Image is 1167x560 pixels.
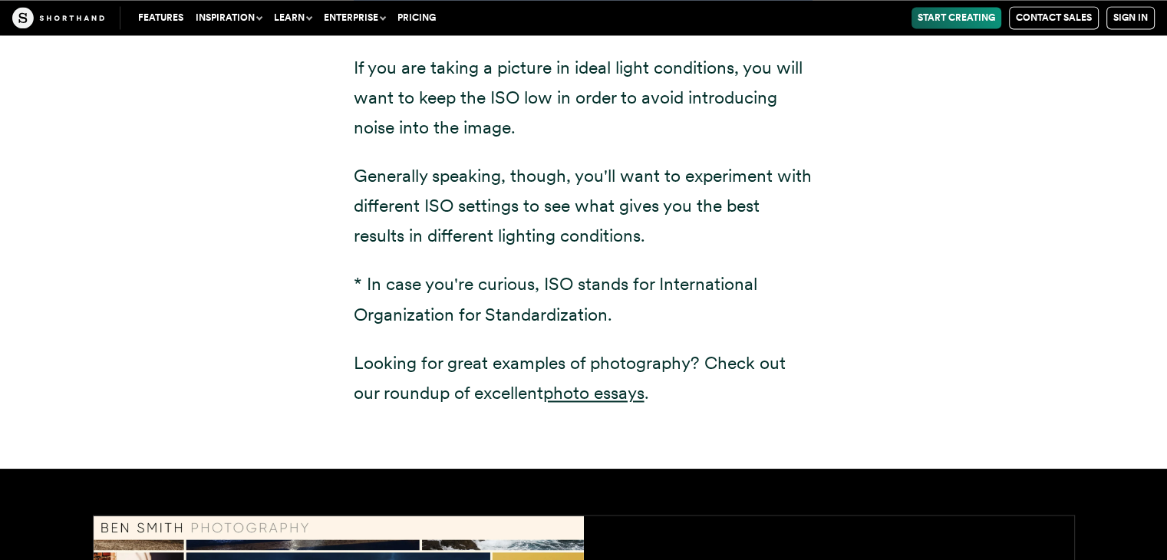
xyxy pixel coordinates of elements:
a: photo essays [543,382,644,404]
p: Generally speaking, though, you'll want to experiment with different ISO settings to see what giv... [354,161,814,251]
a: Start Creating [912,7,1001,28]
a: Features [132,7,190,28]
p: If you are taking a picture in ideal light conditions, you will want to keep the ISO low in order... [354,53,814,143]
a: Pricing [391,7,442,28]
button: Enterprise [318,7,391,28]
a: Contact Sales [1009,6,1099,29]
button: Learn [268,7,318,28]
p: Looking for great examples of photography? Check out our roundup of excellent . [354,348,814,408]
p: * In case you're curious, ISO stands for International Organization for Standardization. [354,269,814,329]
button: Inspiration [190,7,268,28]
img: The Craft [12,7,104,28]
a: Sign in [1106,6,1155,29]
